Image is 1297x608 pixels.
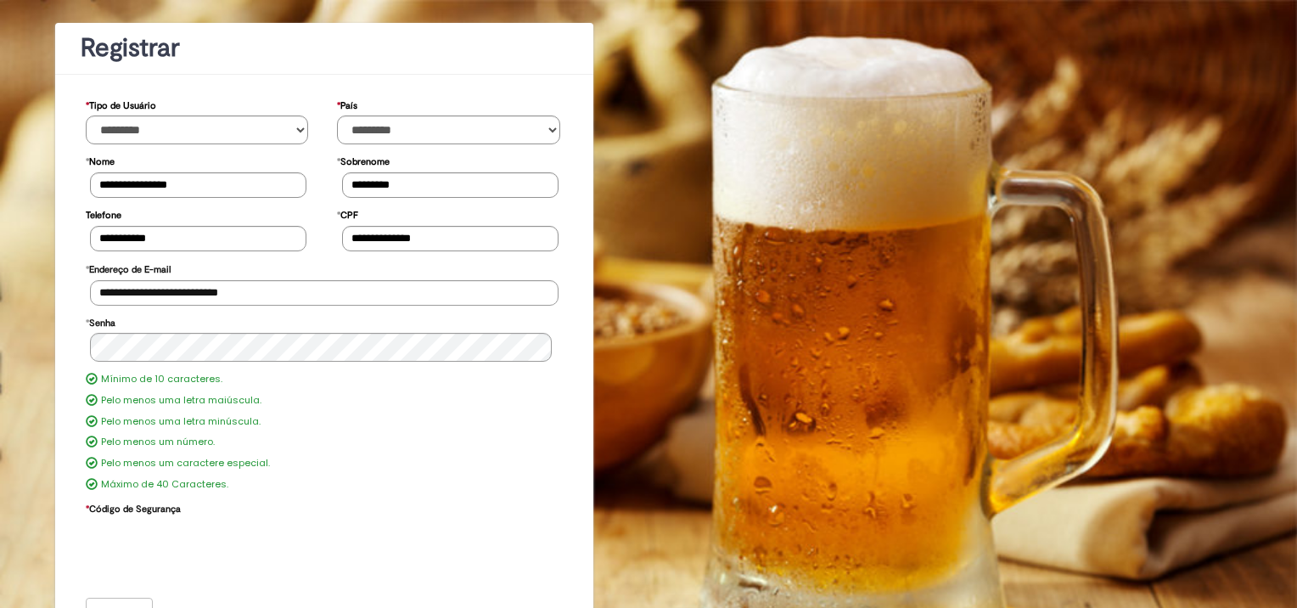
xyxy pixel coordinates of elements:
[337,92,357,116] label: País
[86,148,115,172] label: Nome
[337,148,390,172] label: Sobrenome
[101,415,261,429] label: Pelo menos uma letra minúscula.
[101,373,222,386] label: Mínimo de 10 caracteres.
[90,520,348,586] iframe: To enrich screen reader interactions, please activate Accessibility in Grammarly extension settings
[101,436,215,449] label: Pelo menos um número.
[86,92,156,116] label: Tipo de Usuário
[86,256,171,280] label: Endereço de E-mail
[337,201,358,226] label: CPF
[86,201,121,226] label: Telefone
[101,394,261,408] label: Pelo menos uma letra maiúscula.
[86,495,181,520] label: Código de Segurança
[81,34,568,62] h1: Registrar
[101,457,270,470] label: Pelo menos um caractere especial.
[86,309,115,334] label: Senha
[101,478,228,492] label: Máximo de 40 Caracteres.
